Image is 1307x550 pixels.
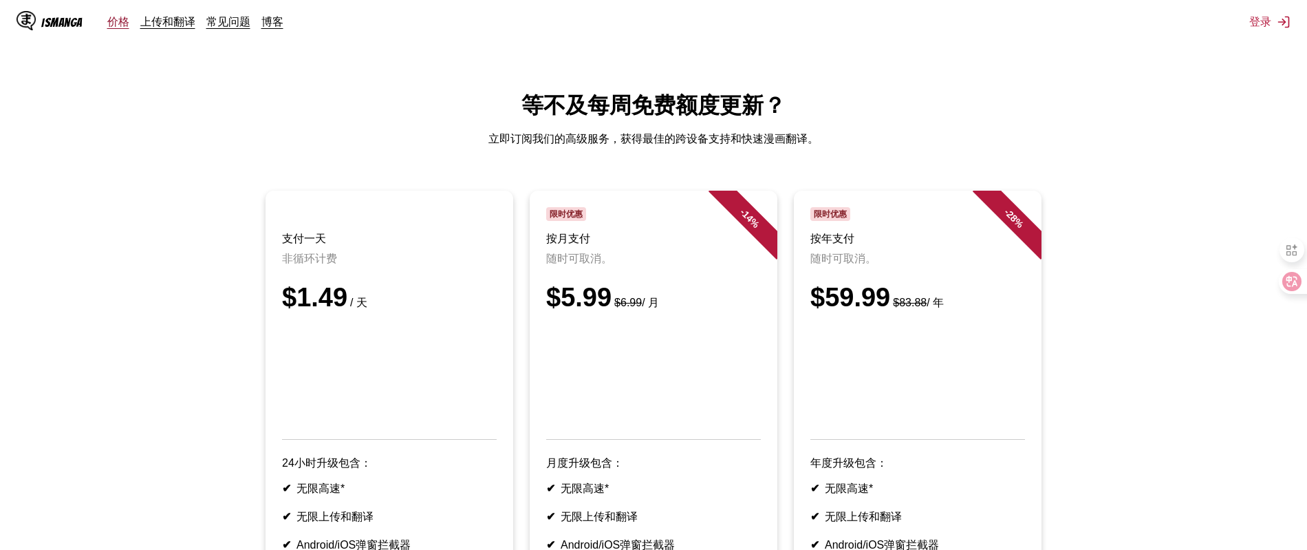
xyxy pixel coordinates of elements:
[709,177,791,260] div: - 14 %
[282,510,497,525] li: 无限上传和翻译
[546,232,761,246] h3: 按月支付
[206,14,250,28] a: 常见问题
[810,482,1025,496] li: 无限高速*
[546,511,555,522] b: ✔
[17,11,107,33] a: IsManga LogoIsManga
[546,283,761,313] div: $5.99
[282,329,497,420] iframe: PayPal
[282,232,497,246] h3: 支付一天
[11,132,1296,147] p: 立即订阅我们的高级服务，获得最佳的跨设备支持和快速漫画翻译。
[612,297,659,308] small: / 月
[810,483,819,494] b: ✔
[546,252,761,266] p: 随时可取消。
[282,283,497,313] div: $1.49
[810,283,1025,313] div: $59.99
[107,14,129,28] a: 价格
[282,456,497,471] p: 24小时升级包含：
[282,511,291,522] b: ✔
[1277,15,1290,29] img: Sign out
[546,329,761,420] iframe: PayPal
[282,252,497,266] p: 非循环计费
[17,11,36,30] img: IsManga Logo
[546,207,586,221] span: 限时优惠
[140,14,195,28] a: 上传和翻译
[810,456,1025,471] p: 年度升级包含：
[810,329,1025,420] iframe: PayPal
[11,91,1296,121] h1: 等不及每周免费额度更新？
[810,232,1025,246] h3: 按年支付
[810,510,1025,525] li: 无限上传和翻译
[546,483,555,494] b: ✔
[546,482,761,496] li: 无限高速*
[890,297,944,308] small: / 年
[546,456,761,471] p: 月度升级包含：
[810,207,850,221] span: 限时优惠
[41,16,83,29] div: IsManga
[1249,14,1290,30] button: 登录
[893,297,927,308] s: $83.88
[810,511,819,522] b: ✔
[282,483,291,494] b: ✔
[261,14,283,28] a: 博客
[282,482,497,496] li: 无限高速*
[614,297,642,308] s: $6.99
[810,252,1025,266] p: 随时可取消。
[973,177,1055,260] div: - 28 %
[546,510,761,525] li: 无限上传和翻译
[347,297,367,308] small: / 天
